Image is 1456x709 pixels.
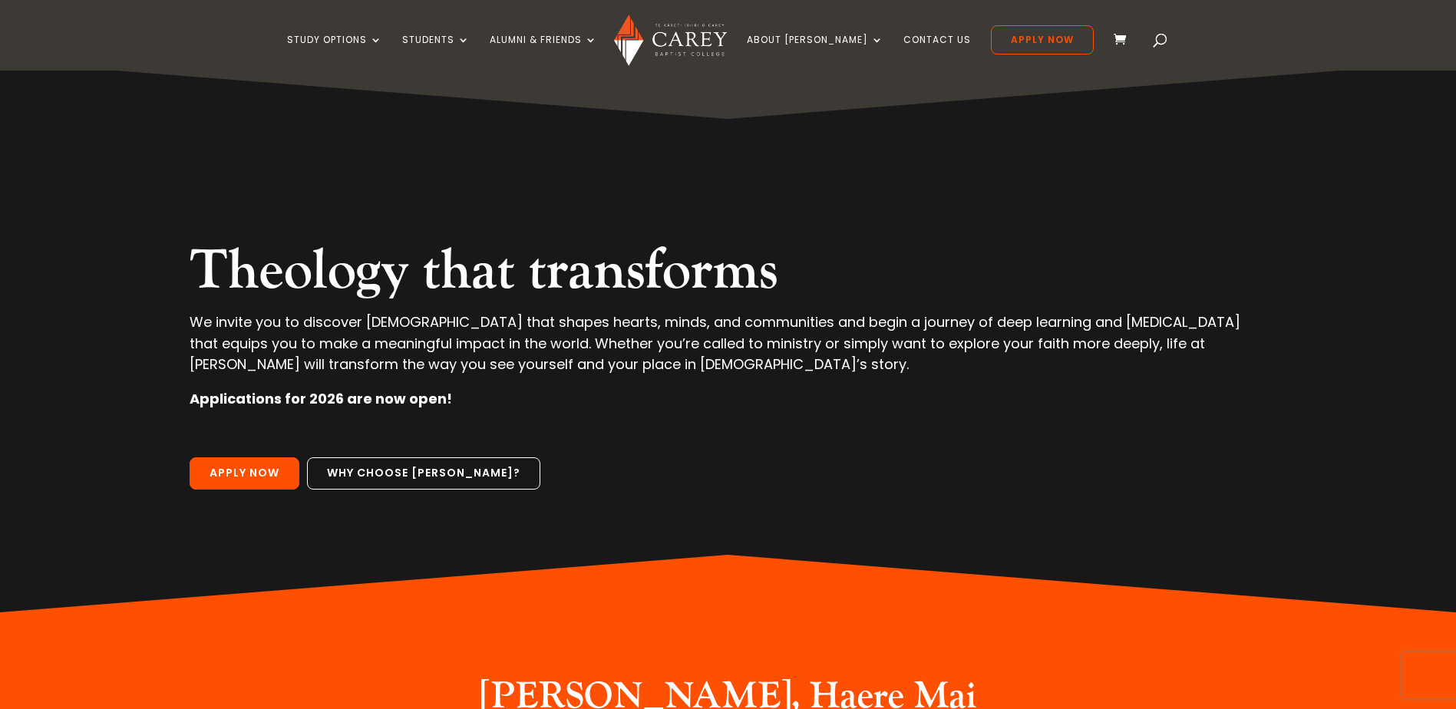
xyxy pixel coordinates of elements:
[991,25,1094,54] a: Apply Now
[903,35,971,71] a: Contact Us
[190,312,1266,388] p: We invite you to discover [DEMOGRAPHIC_DATA] that shapes hearts, minds, and communities and begin...
[190,457,299,490] a: Apply Now
[747,35,883,71] a: About [PERSON_NAME]
[614,15,727,66] img: Carey Baptist College
[490,35,597,71] a: Alumni & Friends
[402,35,470,71] a: Students
[307,457,540,490] a: Why choose [PERSON_NAME]?
[190,389,452,408] strong: Applications for 2026 are now open!
[190,238,1266,312] h2: Theology that transforms
[287,35,382,71] a: Study Options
